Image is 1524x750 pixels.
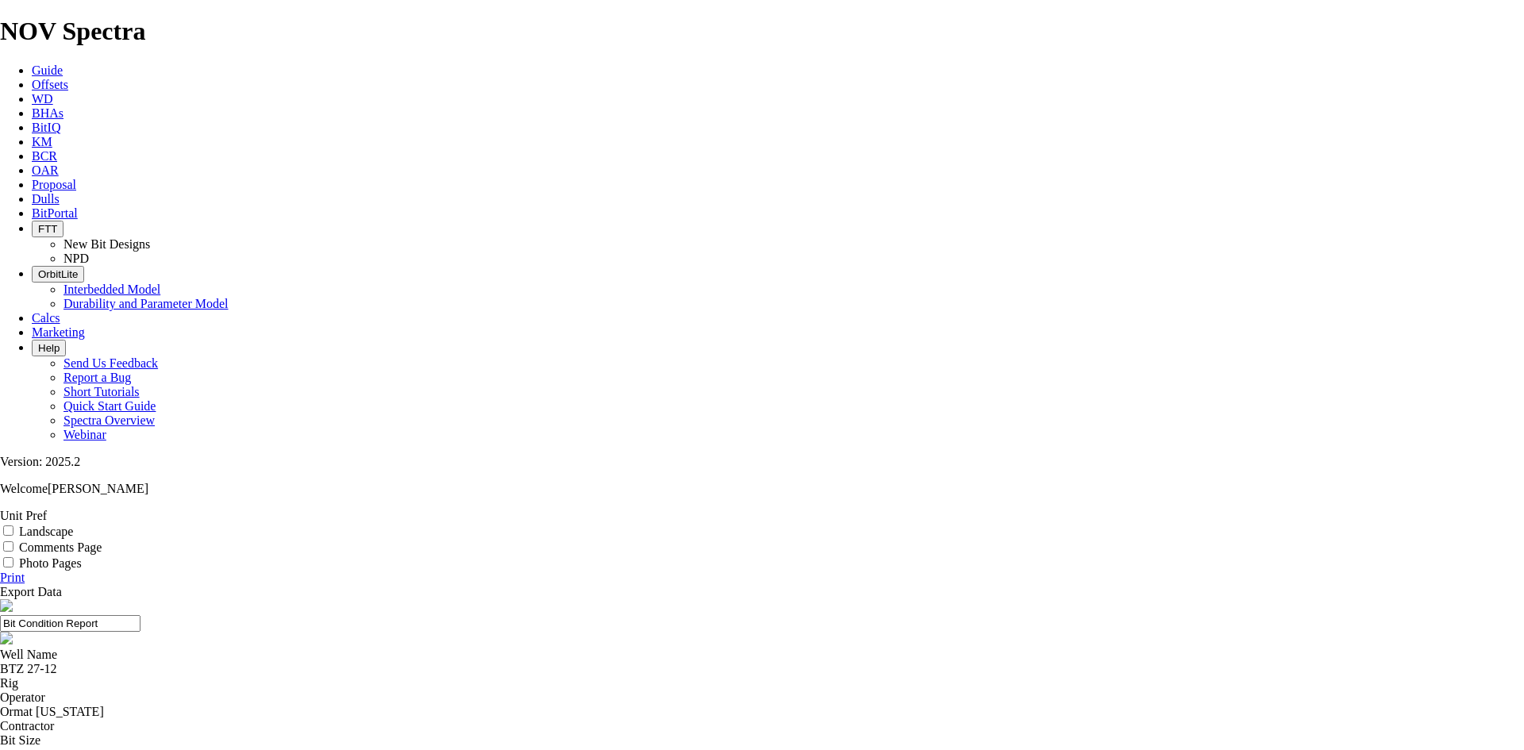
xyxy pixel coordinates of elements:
[19,540,102,554] label: Comments Page
[63,428,106,441] a: Webinar
[63,413,155,427] a: Spectra Overview
[19,525,73,538] label: Landscape
[32,266,84,283] button: OrbitLite
[32,340,66,356] button: Help
[63,237,150,251] a: New Bit Designs
[38,342,60,354] span: Help
[32,325,85,339] a: Marketing
[63,371,131,384] a: Report a Bug
[32,106,63,120] a: BHAs
[32,221,63,237] button: FTT
[63,252,89,265] a: NPD
[63,283,160,296] a: Interbedded Model
[32,63,63,77] a: Guide
[32,92,53,106] a: WD
[63,399,156,413] a: Quick Start Guide
[32,178,76,191] a: Proposal
[48,482,148,495] span: [PERSON_NAME]
[38,223,57,235] span: FTT
[32,149,57,163] a: BCR
[63,356,158,370] a: Send Us Feedback
[63,297,229,310] a: Durability and Parameter Model
[32,311,60,325] a: Calcs
[32,206,78,220] a: BitPortal
[38,268,78,280] span: OrbitLite
[19,556,82,570] label: Photo Pages
[63,385,140,398] a: Short Tutorials
[32,192,60,206] a: Dulls
[32,163,59,177] a: OAR
[32,135,52,148] a: KM
[32,121,60,134] a: BitIQ
[32,78,68,91] a: Offsets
